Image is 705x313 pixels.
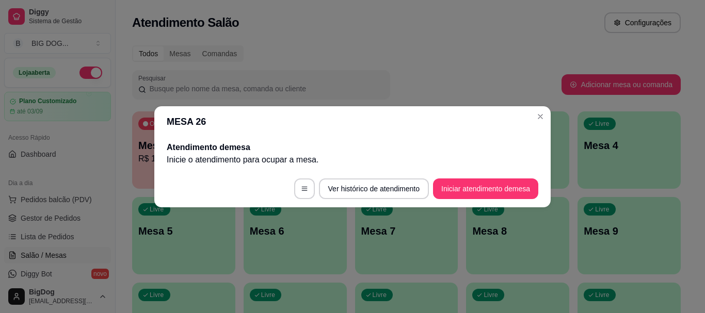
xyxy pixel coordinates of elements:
button: Close [532,108,549,125]
button: Iniciar atendimento demesa [433,178,538,199]
button: Ver histórico de atendimento [319,178,429,199]
p: Inicie o atendimento para ocupar a mesa . [167,154,538,166]
header: MESA 26 [154,106,551,137]
h2: Atendimento de mesa [167,141,538,154]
